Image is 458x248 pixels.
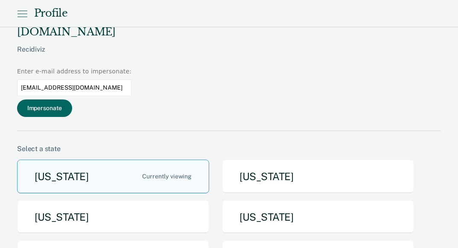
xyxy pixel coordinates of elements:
button: [US_STATE] [17,200,209,234]
div: Recidiviz [17,45,441,67]
button: [US_STATE] [17,160,209,193]
button: Impersonate [17,99,72,117]
div: Select a state [17,145,441,153]
input: Enter an email to impersonate... [17,79,131,96]
button: [US_STATE] [222,200,414,234]
div: Enter e-mail address to impersonate: [17,67,131,76]
div: Profile [34,7,67,20]
button: [US_STATE] [222,160,414,193]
